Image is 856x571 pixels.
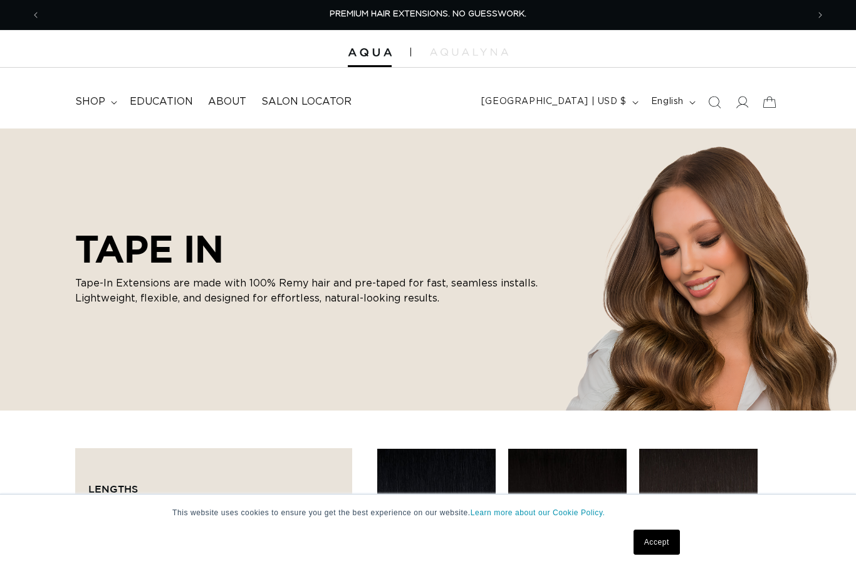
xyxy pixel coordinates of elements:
summary: Lengths (0 selected) [88,461,339,506]
a: Accept [634,530,680,555]
button: [GEOGRAPHIC_DATA] | USD $ [474,90,644,114]
span: Lengths [88,483,138,495]
summary: shop [68,88,122,116]
a: Learn more about our Cookie Policy. [471,508,605,517]
summary: Search [701,88,728,116]
p: Tape-In Extensions are made with 100% Remy hair and pre-taped for fast, seamless installs. Lightw... [75,276,551,306]
a: Education [122,88,201,116]
button: Next announcement [806,3,834,27]
p: This website uses cookies to ensure you get the best experience on our website. [172,507,684,518]
button: English [644,90,701,114]
button: Previous announcement [22,3,50,27]
span: Salon Locator [261,95,352,108]
span: [GEOGRAPHIC_DATA] | USD $ [481,95,627,108]
h2: TAPE IN [75,227,551,271]
span: English [651,95,684,108]
span: Education [130,95,193,108]
span: About [208,95,246,108]
img: Aqua Hair Extensions [348,48,392,57]
a: Salon Locator [254,88,359,116]
img: aqualyna.com [430,48,508,56]
span: shop [75,95,105,108]
span: PREMIUM HAIR EXTENSIONS. NO GUESSWORK. [330,10,526,18]
a: About [201,88,254,116]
